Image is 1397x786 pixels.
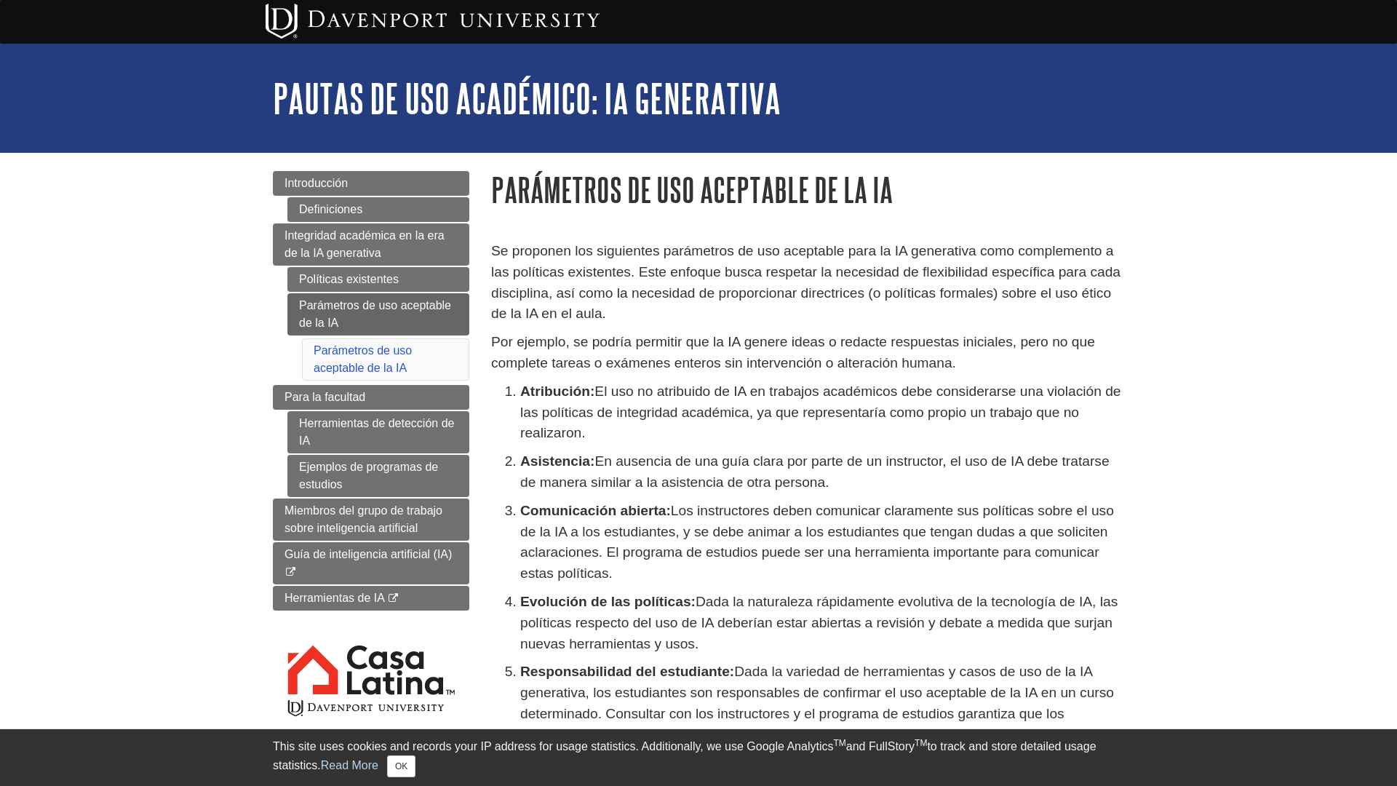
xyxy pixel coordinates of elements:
[833,738,845,748] sup: TM
[284,504,442,534] span: Miembros del grupo de trabajo sobre inteligencia artificial
[314,344,412,374] a: Parámetros de uso aceptable de la IA
[273,171,469,196] a: Introducción
[915,738,927,748] sup: TM
[284,177,348,189] span: Introducción
[273,385,469,410] a: Para la facultad
[284,592,384,604] span: Herramientas de IA
[284,391,365,403] span: Para la facultad
[287,411,469,453] a: Herramientas de detección de IA
[520,503,671,518] strong: Comunicación abierta:
[520,662,1124,766] p: Dada la variedad de herramientas y casos de uso de la IA generativa, los estudiantes son responsa...
[273,586,469,611] a: Herramientas de IA
[284,229,445,259] span: Integridad académica en la era de la IA generativa
[520,381,1124,444] p: El uso no atribuido de IA en trabajos académicos debe considerarse una violación de las políticas...
[387,594,399,603] i: This link opens in a new window
[273,76,781,121] a: Pautas de uso académico: IA generativa
[520,664,734,679] strong: Responsabilidad del estudiante:
[520,451,1124,493] p: En ausencia de una guía clara por parte de un instructor, el uso de IA debe tratarse de manera si...
[273,223,469,266] a: Integridad académica en la era de la IA generativa
[387,755,415,777] button: Close
[520,501,1124,584] p: Los instructores deben comunicar claramente sus políticas sobre el uso de la IA a los estudiantes...
[284,548,452,560] span: Guía de inteligencia artificial (IA)
[520,592,1124,654] p: Dada la naturaleza rápidamente evolutiva de la tecnología de IA, las políticas respecto del uso d...
[284,568,297,577] i: This link opens in a new window
[520,384,594,399] strong: Atribución:
[287,455,469,497] a: Ejemplos de programas de estudios
[491,332,1124,374] p: Por ejemplo, se podría permitir que la IA genere ideas o redacte respuestas iniciales, pero no qu...
[491,241,1124,325] p: Se proponen los siguientes parámetros de uso aceptable para la IA generativa como complemento a l...
[520,453,594,469] strong: Asistencia:
[491,171,1124,208] h1: Parámetros de uso aceptable de la IA
[321,759,378,771] a: Read More
[273,738,1124,777] div: This site uses cookies and records your IP address for usage statistics. Additionally, we use Goo...
[273,171,469,744] div: Guide Page Menu
[287,197,469,222] a: Definiciones
[287,293,469,336] a: Parámetros de uso aceptable de la IA
[520,594,696,609] strong: Evolución de las políticas:
[273,499,469,541] a: Miembros del grupo de trabajo sobre inteligencia artificial
[273,542,469,584] a: Guía de inteligencia artificial (IA)
[287,267,469,292] a: Políticas existentes
[266,4,600,39] img: Davenport University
